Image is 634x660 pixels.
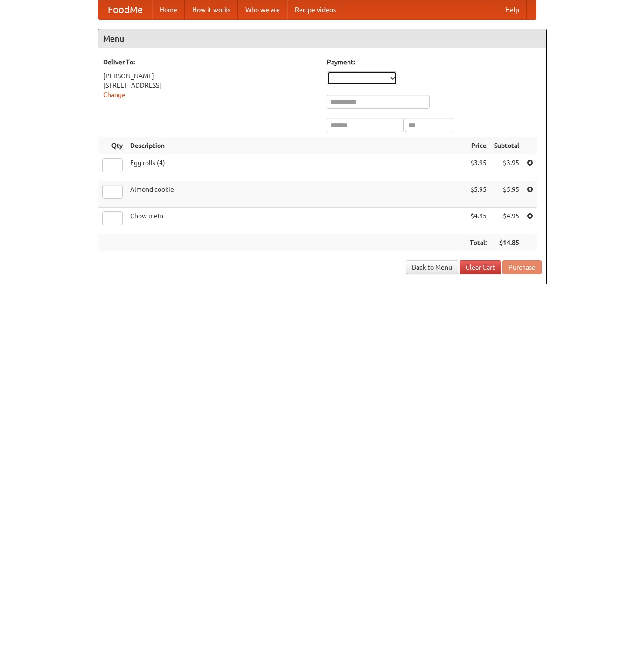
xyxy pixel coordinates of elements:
div: [PERSON_NAME] [103,71,318,81]
th: Price [466,137,490,154]
td: $5.95 [490,181,523,208]
td: $3.95 [490,154,523,181]
a: Who we are [238,0,287,19]
button: Purchase [502,260,542,274]
a: Home [152,0,185,19]
th: Subtotal [490,137,523,154]
a: Back to Menu [406,260,458,274]
a: Change [103,91,125,98]
td: Egg rolls (4) [126,154,466,181]
a: Clear Cart [460,260,501,274]
td: $3.95 [466,154,490,181]
div: [STREET_ADDRESS] [103,81,318,90]
h5: Payment: [327,57,542,67]
td: Chow mein [126,208,466,234]
h5: Deliver To: [103,57,318,67]
td: Almond cookie [126,181,466,208]
a: How it works [185,0,238,19]
td: $4.95 [466,208,490,234]
td: $5.95 [466,181,490,208]
th: Description [126,137,466,154]
th: $14.85 [490,234,523,251]
a: FoodMe [98,0,152,19]
h4: Menu [98,29,546,48]
a: Recipe videos [287,0,343,19]
a: Help [498,0,527,19]
td: $4.95 [490,208,523,234]
th: Total: [466,234,490,251]
th: Qty [98,137,126,154]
